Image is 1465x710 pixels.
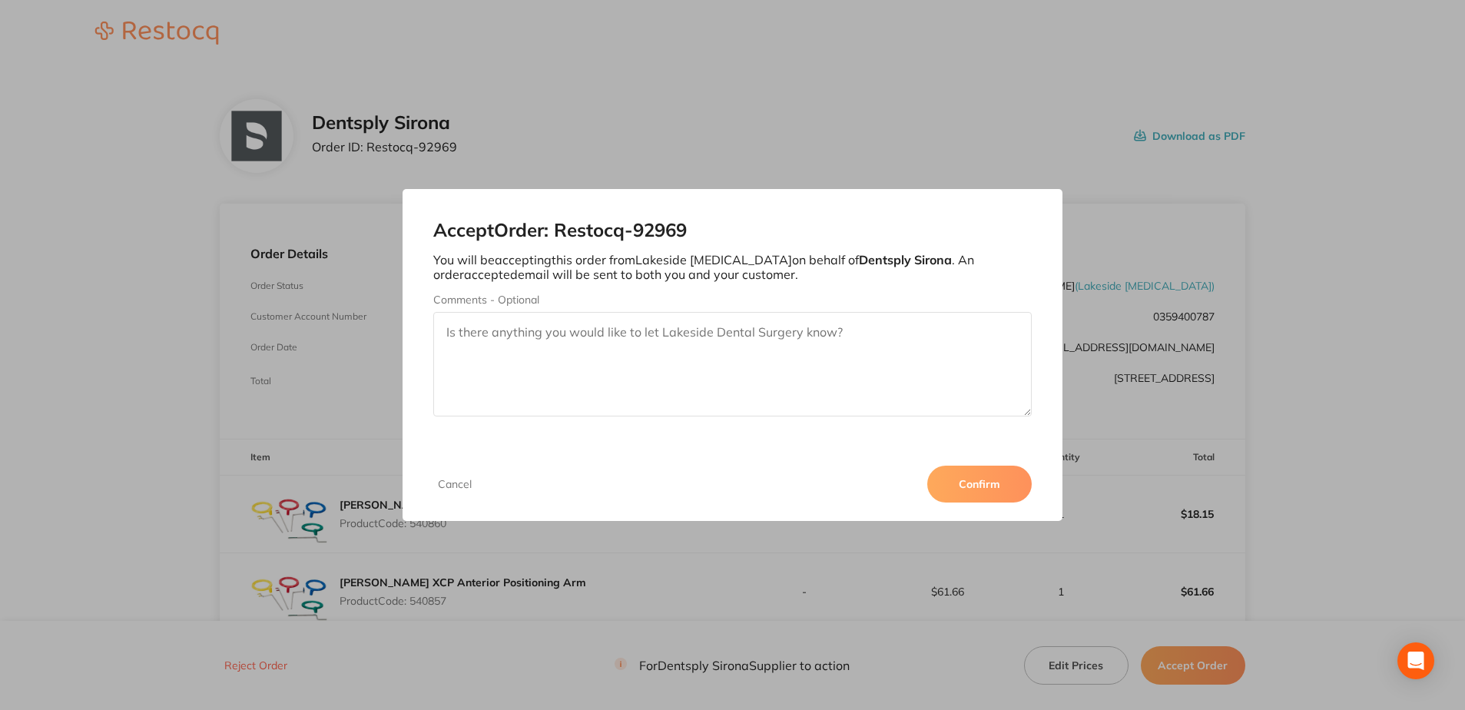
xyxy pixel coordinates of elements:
[927,466,1032,503] button: Confirm
[859,252,952,267] b: Dentsply Sirona
[433,253,1031,281] p: You will be accepting this order from Lakeside [MEDICAL_DATA] on behalf of . An order accepted em...
[433,477,476,491] button: Cancel
[433,220,1031,241] h2: Accept Order: Restocq- 92969
[1397,642,1434,679] div: Open Intercom Messenger
[433,294,1031,306] label: Comments - Optional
